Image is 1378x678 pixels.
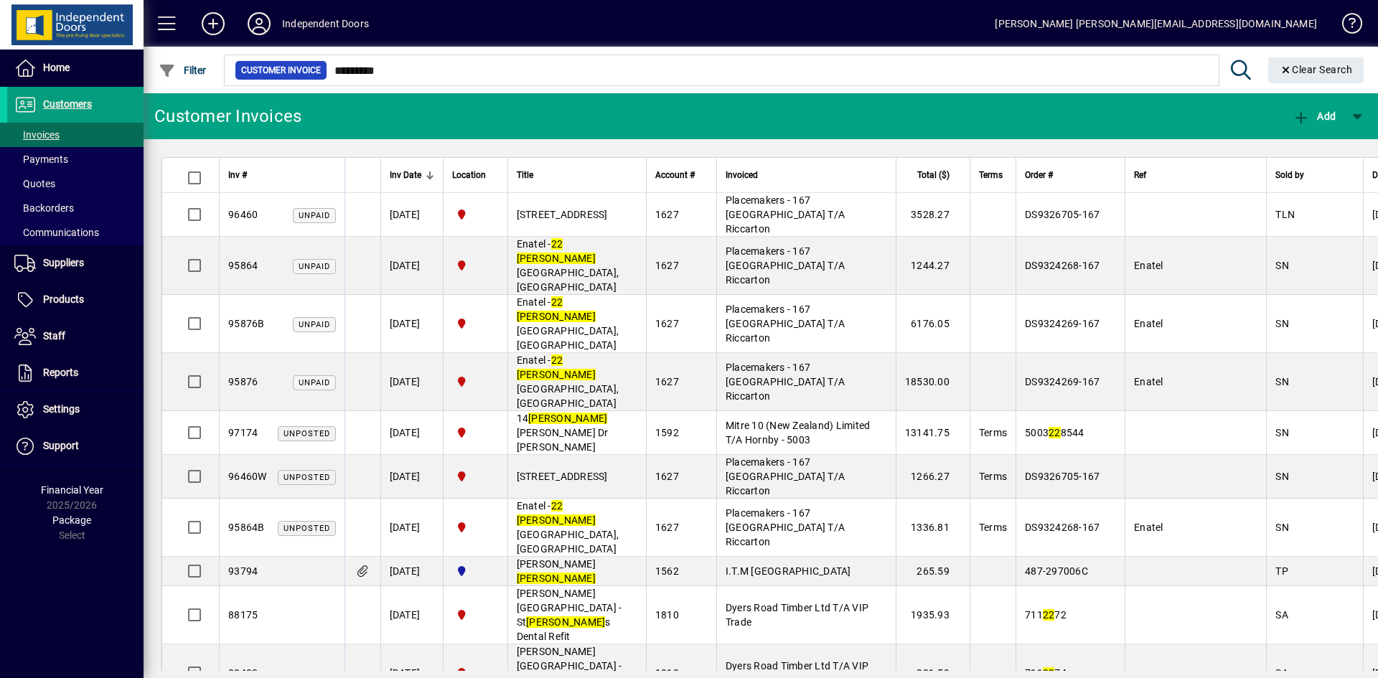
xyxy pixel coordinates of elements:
span: 95864B [228,522,265,533]
td: [DATE] [380,411,443,455]
span: SN [1275,260,1289,271]
div: Independent Doors [282,12,369,35]
span: Suppliers [43,257,84,268]
span: Christchurch [452,425,499,441]
span: SN [1275,471,1289,482]
td: [DATE] [380,557,443,586]
span: Financial Year [41,484,103,496]
em: 22 [551,354,563,366]
span: 711 72 [1025,609,1067,621]
span: Support [43,440,79,451]
td: 13141.75 [896,411,970,455]
td: 1336.81 [896,499,970,557]
span: SN [1275,318,1289,329]
span: Invoiced [726,167,758,183]
em: [PERSON_NAME] [517,253,596,264]
span: Enatel [1134,522,1163,533]
span: Unpaid [299,211,330,220]
span: Enatel [1134,260,1163,271]
span: SN [1275,522,1289,533]
a: Communications [7,220,144,245]
td: 18530.00 [896,353,970,411]
span: Filter [159,65,207,76]
td: [DATE] [380,455,443,499]
span: I.T.M [GEOGRAPHIC_DATA] [726,565,851,577]
span: 88175 [228,609,258,621]
span: Add [1293,110,1336,122]
span: Enatel - [GEOGRAPHIC_DATA], [GEOGRAPHIC_DATA] [517,238,619,293]
em: 22 [551,238,563,250]
span: Clear Search [1280,64,1353,75]
em: [PERSON_NAME] [517,573,596,584]
span: Enatel - [GEOGRAPHIC_DATA], [GEOGRAPHIC_DATA] [517,296,619,351]
span: 96460W [228,471,267,482]
span: 1627 [655,471,679,482]
div: Sold by [1275,167,1354,183]
span: Account # [655,167,695,183]
span: Enatel [1134,376,1163,387]
span: Terms [979,522,1007,533]
span: SA [1275,609,1288,621]
div: Location [452,167,499,183]
span: Unposted [283,524,330,533]
button: Add [1289,103,1339,129]
td: 265.59 [896,557,970,586]
a: Support [7,428,144,464]
a: Products [7,282,144,318]
span: Unpaid [299,320,330,329]
td: 6176.05 [896,295,970,353]
em: 22 [1049,427,1061,438]
span: Christchurch [452,519,499,535]
span: TP [1275,565,1288,577]
div: Title [517,167,637,183]
a: Quotes [7,171,144,196]
td: [DATE] [380,295,443,353]
span: Unpaid [299,262,330,271]
button: Filter [155,57,210,83]
span: 1810 [655,609,679,621]
td: 1935.93 [896,586,970,644]
span: Dyers Road Timber Ltd T/A VIP Trade [726,602,868,628]
div: [PERSON_NAME] [PERSON_NAME][EMAIL_ADDRESS][DOMAIN_NAME] [995,12,1317,35]
span: Invoices [14,129,60,141]
span: [STREET_ADDRESS] [517,471,608,482]
span: Quotes [14,178,55,189]
span: [PERSON_NAME] [517,558,596,584]
em: [PERSON_NAME] [517,514,596,526]
span: Terms [979,167,1003,183]
span: Enatel [1134,318,1163,329]
span: 1562 [655,565,679,577]
span: Placemakers - 167 [GEOGRAPHIC_DATA] T/A Riccarton [726,456,845,496]
span: Title [517,167,533,183]
td: [DATE] [380,237,443,295]
span: Christchurch [452,607,499,623]
td: [DATE] [380,193,443,237]
span: Staff [43,330,65,342]
a: Payments [7,147,144,171]
span: 96460 [228,209,258,220]
a: Backorders [7,196,144,220]
span: Unpaid [299,378,330,387]
em: 22 [551,500,563,512]
span: DS9324269-167 [1025,318,1100,329]
span: Sold by [1275,167,1304,183]
span: Christchurch [452,316,499,331]
div: Account # [655,167,708,183]
div: Total ($) [905,167,962,183]
a: Invoices [7,123,144,147]
em: [PERSON_NAME] [517,369,596,380]
span: Settings [43,403,80,415]
span: 93794 [228,565,258,577]
button: Add [190,11,236,37]
div: Inv # [228,167,336,183]
span: 1627 [655,522,679,533]
span: Placemakers - 167 [GEOGRAPHIC_DATA] T/A Riccarton [726,303,845,344]
span: Placemakers - 167 [GEOGRAPHIC_DATA] T/A Riccarton [726,194,845,235]
div: Invoiced [726,167,887,183]
span: Terms [979,471,1007,482]
button: Clear [1268,57,1364,83]
a: Suppliers [7,245,144,281]
span: 95876B [228,318,265,329]
a: Settings [7,392,144,428]
em: [PERSON_NAME] [517,311,596,322]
